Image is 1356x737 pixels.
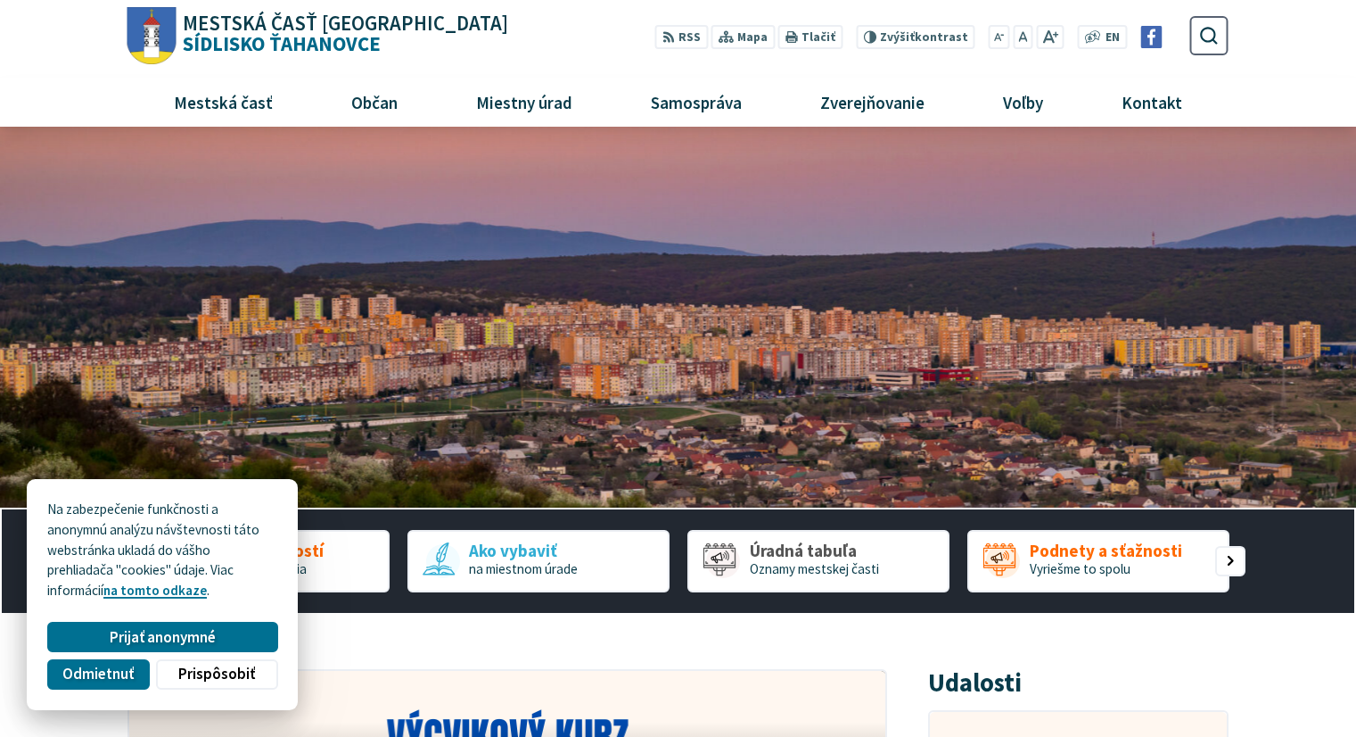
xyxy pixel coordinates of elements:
a: Mapa [711,25,775,49]
span: Kontakt [1115,78,1189,126]
img: Prejsť na domovskú stránku [127,7,177,65]
span: kontrast [880,30,968,45]
span: Prijať anonymné [110,628,216,647]
a: Samospráva [619,78,775,126]
span: Voľby [997,78,1050,126]
button: Prijať anonymné [47,622,277,652]
a: Ako vybaviť na miestnom úrade [407,530,670,592]
span: Mestská časť [167,78,279,126]
a: Mestská časť [141,78,305,126]
div: Nasledujúci slajd [1215,546,1245,576]
a: Kontakt [1089,78,1215,126]
span: Oznamy mestskej časti [750,560,879,577]
a: EN [1101,29,1125,47]
button: Zvýšiťkontrast [856,25,974,49]
span: Zverejňovanie [813,78,931,126]
span: Miestny úrad [469,78,579,126]
span: Mestská časť [GEOGRAPHIC_DATA] [183,13,508,34]
span: Zvýšiť [880,29,915,45]
button: Odmietnuť [47,659,149,690]
span: Tlačiť [801,30,835,45]
span: Samospráva [644,78,748,126]
button: Nastaviť pôvodnú veľkosť písma [1013,25,1032,49]
span: Odmietnuť [62,665,134,683]
button: Zmenšiť veľkosť písma [989,25,1010,49]
span: Úradná tabuľa [750,542,879,560]
a: Občan [318,78,430,126]
img: Prejsť na Facebook stránku [1140,26,1163,48]
h1: Sídlisko Ťahanovce [177,13,509,54]
span: Podnety a sťažnosti [1030,542,1182,560]
span: na miestnom úrade [469,560,578,577]
div: 3 / 5 [687,530,949,592]
span: Občan [344,78,404,126]
button: Zväčšiť veľkosť písma [1036,25,1064,49]
a: Logo Sídlisko Ťahanovce, prejsť na domovskú stránku. [127,7,508,65]
span: Mapa [737,29,768,47]
div: 2 / 5 [407,530,670,592]
span: Prispôsobiť [178,665,255,683]
p: Na zabezpečenie funkčnosti a anonymnú analýzu návštevnosti táto webstránka ukladá do vášho prehli... [47,500,277,601]
button: Prispôsobiť [156,659,277,690]
span: RSS [678,29,701,47]
a: Úradná tabuľa Oznamy mestskej časti [687,530,949,592]
h3: Udalosti [928,669,1022,697]
span: EN [1105,29,1120,47]
a: RSS [655,25,708,49]
a: Zverejňovanie [788,78,957,126]
a: na tomto odkaze [103,582,207,599]
div: 4 / 5 [967,530,1229,592]
span: Vyriešme to spolu [1030,560,1130,577]
span: Ako vybaviť [469,542,578,560]
button: Tlačiť [778,25,842,49]
a: Miestny úrad [443,78,604,126]
a: Podnety a sťažnosti Vyriešme to spolu [967,530,1229,592]
a: Voľby [971,78,1076,126]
